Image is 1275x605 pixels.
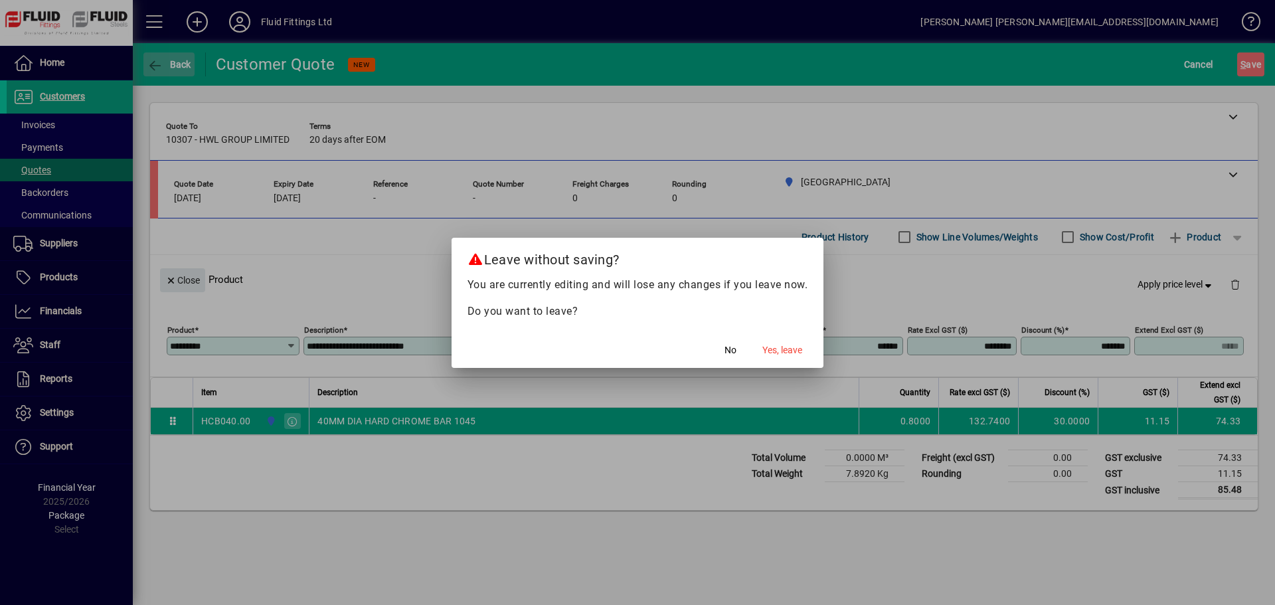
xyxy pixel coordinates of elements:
[452,238,824,276] h2: Leave without saving?
[467,303,808,319] p: Do you want to leave?
[709,339,752,363] button: No
[762,343,802,357] span: Yes, leave
[724,343,736,357] span: No
[757,339,807,363] button: Yes, leave
[467,277,808,293] p: You are currently editing and will lose any changes if you leave now.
